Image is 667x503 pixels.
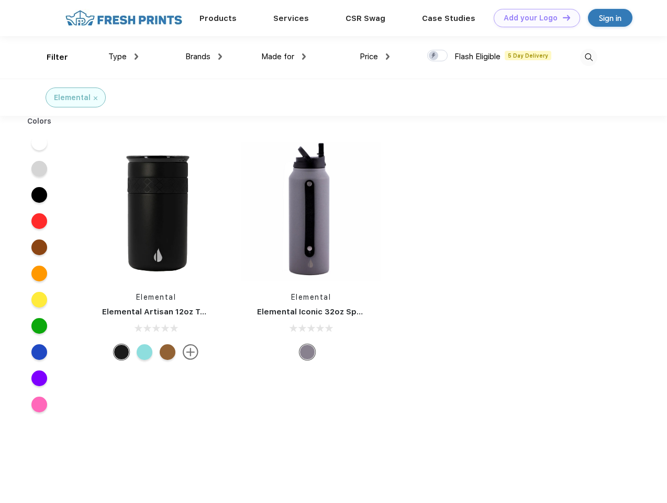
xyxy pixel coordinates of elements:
[114,344,129,360] div: Matte Black
[257,307,423,316] a: Elemental Iconic 32oz Sport Water Bottle
[19,116,60,127] div: Colors
[108,52,127,61] span: Type
[504,14,558,23] div: Add your Logo
[599,12,621,24] div: Sign in
[102,307,228,316] a: Elemental Artisan 12oz Tumbler
[135,53,138,60] img: dropdown.png
[137,344,152,360] div: Robin's Egg
[505,51,551,60] span: 5 Day Delivery
[360,52,378,61] span: Price
[218,53,222,60] img: dropdown.png
[580,49,597,66] img: desktop_search.svg
[302,53,306,60] img: dropdown.png
[94,96,97,100] img: filter_cancel.svg
[563,15,570,20] img: DT
[199,14,237,23] a: Products
[346,14,385,23] a: CSR Swag
[386,53,390,60] img: dropdown.png
[160,344,175,360] div: Teak Wood
[54,92,91,103] div: Elemental
[241,142,381,281] img: func=resize&h=266
[185,52,210,61] span: Brands
[136,293,176,301] a: Elemental
[86,142,226,281] img: func=resize&h=266
[588,9,632,27] a: Sign in
[62,9,185,27] img: fo%20logo%202.webp
[454,52,501,61] span: Flash Eligible
[291,293,331,301] a: Elemental
[299,344,315,360] div: Graphite
[47,51,68,63] div: Filter
[261,52,294,61] span: Made for
[183,344,198,360] img: more.svg
[273,14,309,23] a: Services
